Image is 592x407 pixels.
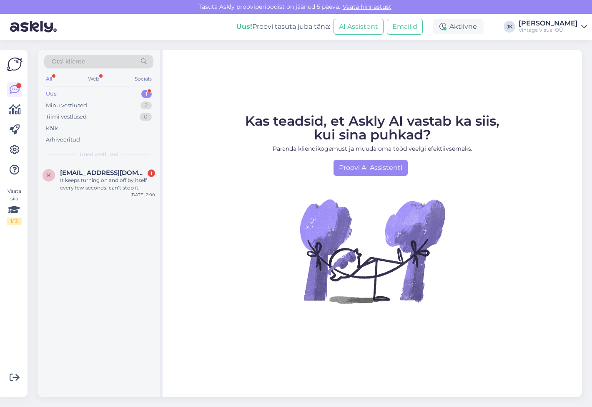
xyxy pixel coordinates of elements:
[60,169,147,177] span: kottjn@me.com
[519,20,587,33] a: [PERSON_NAME]Vintage Visual OÜ
[47,172,51,178] span: k
[60,177,155,192] div: It keeps turning on and off by itself every few seconds, can’t stop it.
[140,101,152,110] div: 2
[148,169,155,177] div: 1
[245,144,499,153] p: Paranda kliendikogemust ja muuda oma tööd veelgi efektiivsemaks.
[297,176,447,326] img: No Chat active
[44,73,54,84] div: All
[46,113,87,121] div: Tiimi vestlused
[334,160,408,176] a: Proovi AI Assistenti
[141,90,152,98] div: 1
[80,151,118,158] span: Uued vestlused
[340,3,394,10] a: Vaata hinnastust
[7,217,22,225] div: 1 / 3
[519,20,578,27] div: [PERSON_NAME]
[46,136,80,144] div: Arhiveeritud
[133,73,153,84] div: Socials
[86,73,101,84] div: Web
[46,124,58,133] div: Kõik
[7,56,23,72] img: Askly Logo
[130,192,155,198] div: [DATE] 2:00
[387,19,423,35] button: Emailid
[245,113,499,143] span: Kas teadsid, et Askly AI vastab ka siis, kui sina puhkad?
[519,27,578,33] div: Vintage Visual OÜ
[46,90,57,98] div: Uus
[504,21,515,33] div: JK
[140,113,152,121] div: 0
[236,22,330,32] div: Proovi tasuta juba täna:
[46,101,87,110] div: Minu vestlused
[236,23,252,30] b: Uus!
[7,187,22,225] div: Vaata siia
[52,57,85,66] span: Otsi kliente
[433,19,484,34] div: Aktiivne
[334,19,384,35] button: AI Assistent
